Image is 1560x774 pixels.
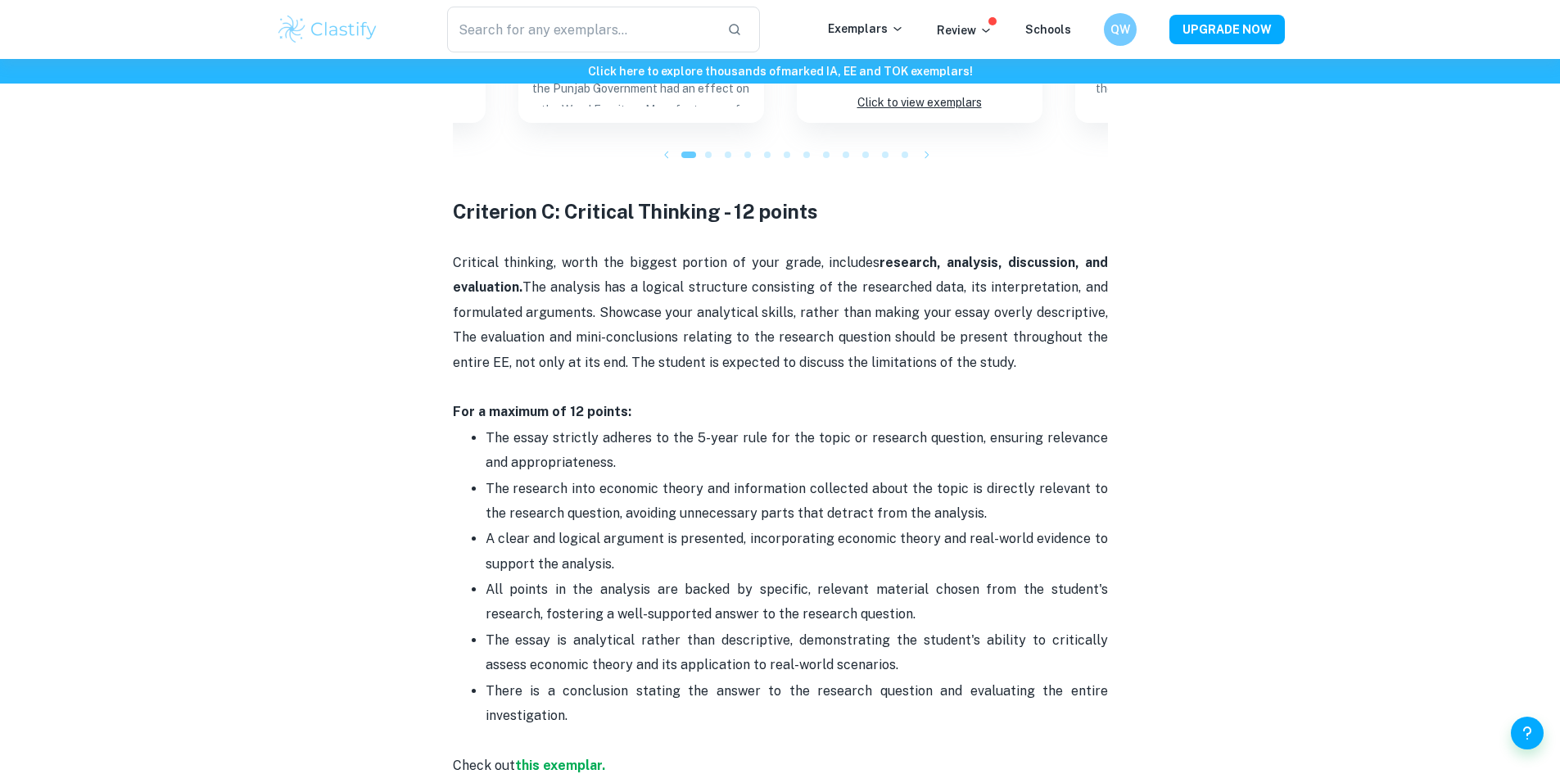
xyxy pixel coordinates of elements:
[486,628,1108,678] p: The essay is analytical rather than descriptive, demonstrating the student's ability to criticall...
[276,13,380,46] img: Clastify logo
[828,20,904,38] p: Exemplars
[486,679,1108,754] p: There is a conclusion stating the answer to the research question and evaluating the entire inves...
[1110,20,1129,38] h6: QW
[453,251,1108,425] p: Critical thinking, worth the biggest portion of your grade, includes The analysis has a logical s...
[1025,23,1071,36] a: Schools
[937,21,993,39] p: Review
[447,7,715,52] input: Search for any exemplars...
[486,477,1108,527] p: The research into economic theory and information collected about the topic is directly relevant ...
[453,404,631,419] strong: For a maximum of 12 points:
[486,527,1108,577] p: A clear and logical argument is presented, incorporating economic theory and real-world evidence ...
[515,758,605,773] a: this exemplar.
[1169,15,1285,44] button: UPGRADE NOW
[1104,13,1137,46] button: QW
[486,577,1108,627] p: All points in the analysis are backed by specific, relevant material chosen from the student's re...
[3,62,1557,80] h6: Click here to explore thousands of marked IA, EE and TOK exemplars !
[1511,717,1544,749] button: Help and Feedback
[486,426,1108,476] p: The essay strictly adheres to the 5-year rule for the topic or research question, ensuring releva...
[453,200,818,223] strong: Criterion C: Critical Thinking - 12 points
[857,92,982,114] p: Click to view exemplars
